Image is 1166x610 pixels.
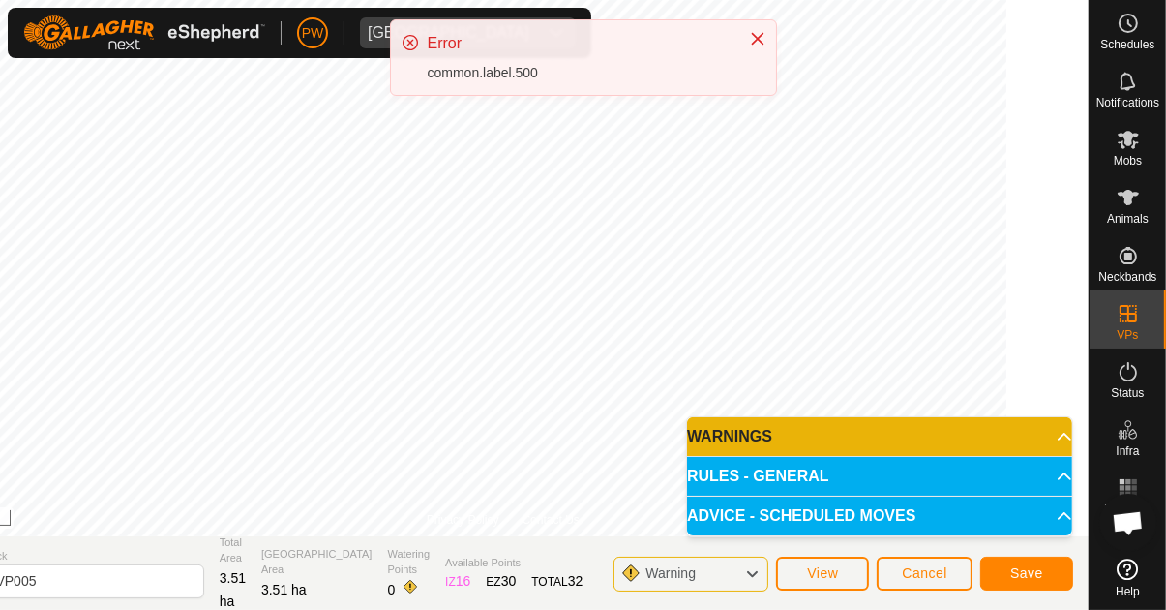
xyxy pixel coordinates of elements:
[531,571,583,592] div: TOTAL
[687,457,1072,496] p-accordion-header: RULES - GENERAL
[1114,155,1142,167] span: Mobs
[1096,97,1159,108] span: Notifications
[807,565,838,581] span: View
[687,497,1072,535] p-accordion-header: ADVICE - SCHEDULED MOVES
[687,508,915,524] span: ADVICE - SCHEDULED MOVES
[220,534,246,566] span: Total Area
[687,429,772,444] span: WARNINGS
[645,565,696,581] span: Warning
[537,17,576,48] div: dropdown trigger
[388,546,431,578] span: Watering Points
[445,555,583,571] span: Available Points
[368,25,529,41] div: [GEOGRAPHIC_DATA]
[261,582,307,597] span: 3.51 ha
[486,571,516,592] div: EZ
[568,573,583,589] span: 32
[1090,551,1166,605] a: Help
[902,565,947,581] span: Cancel
[302,23,324,44] span: PW
[1107,213,1149,225] span: Animals
[877,557,972,591] button: Cancel
[261,546,373,578] span: [GEOGRAPHIC_DATA] Area
[23,15,265,50] img: Gallagher Logo
[445,571,470,592] div: IZ
[427,511,499,529] a: Privacy Policy
[360,17,537,48] span: Kawhia Farm
[1111,387,1144,399] span: Status
[428,63,730,83] div: common.label.500
[428,32,730,55] div: Error
[1099,494,1157,552] a: Open chat
[501,573,517,589] span: 30
[456,573,471,589] span: 16
[1117,329,1138,341] span: VPs
[388,582,396,597] span: 0
[1104,503,1151,515] span: Heatmap
[1010,565,1043,581] span: Save
[687,417,1072,456] p-accordion-header: WARNINGS
[687,469,829,484] span: RULES - GENERAL
[1100,39,1154,50] span: Schedules
[1098,271,1156,283] span: Neckbands
[980,557,1073,591] button: Save
[523,511,580,529] a: Contact Us
[220,570,246,609] span: 3.51 ha
[776,557,869,591] button: View
[744,25,771,52] button: Close
[1116,445,1139,457] span: Infra
[1116,586,1140,597] span: Help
